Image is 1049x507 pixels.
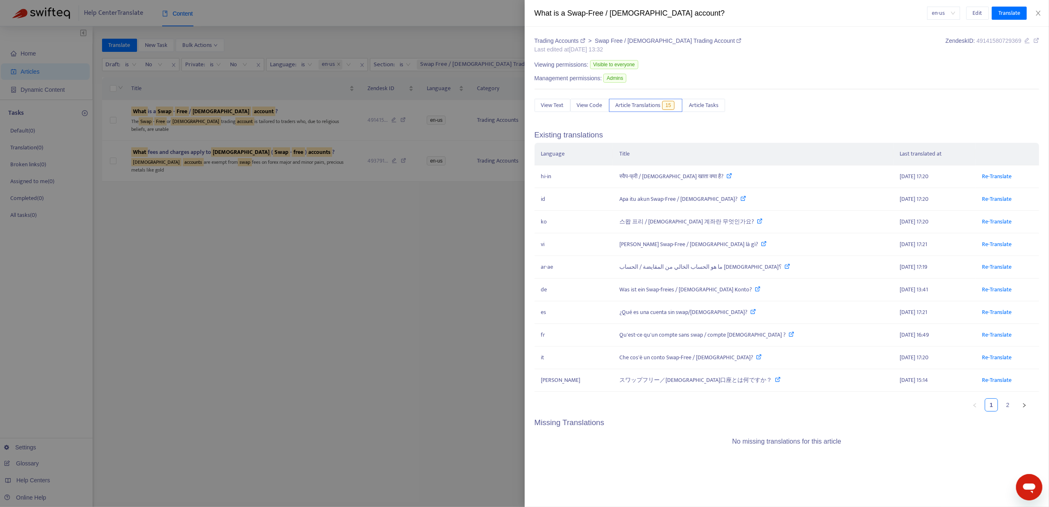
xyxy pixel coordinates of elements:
[982,307,1012,317] a: Re-Translate
[998,9,1020,18] span: Translate
[893,143,976,165] th: Last translated at
[535,347,613,369] td: it
[619,240,886,249] div: [PERSON_NAME] Swap-Free / [DEMOGRAPHIC_DATA] là gì?
[609,99,683,112] button: Article Translations15
[613,143,893,165] th: Title
[893,279,976,301] td: [DATE] 13:41
[1035,10,1042,16] span: close
[966,7,989,20] button: Edit
[619,330,886,340] div: Qu'est-ce qu'un compte sans swap / compte [DEMOGRAPHIC_DATA] ?
[982,330,1012,340] a: Re-Translate
[535,74,602,83] span: Management permissions:
[982,375,1012,385] a: Re-Translate
[619,195,886,204] div: Apa itu akun Swap-Free / [DEMOGRAPHIC_DATA]?
[535,211,613,233] td: ko
[732,437,841,447] div: No missing translations for this article
[893,347,976,369] td: [DATE] 17:20
[662,101,674,110] span: 15
[570,99,609,112] button: View Code
[1022,403,1027,408] span: right
[1002,399,1014,411] a: 2
[968,398,982,412] li: Previous Page
[535,45,742,54] div: Last edited at [DATE] 13:32
[541,101,564,110] span: View Text
[968,398,982,412] button: left
[1016,474,1042,500] iframe: Button to launch messaging window
[982,285,1012,294] a: Re-Translate
[535,99,570,112] button: View Text
[590,60,638,69] span: Visible to everyone
[982,353,1012,362] a: Re-Translate
[603,74,626,83] span: Admins
[1033,9,1044,17] button: Close
[1018,398,1031,412] button: right
[893,233,976,256] td: [DATE] 17:21
[689,101,719,110] span: Article Tasks
[535,324,613,347] td: fr
[535,60,588,69] span: Viewing permissions:
[682,99,725,112] button: Article Tasks
[535,369,613,392] td: [PERSON_NAME]
[946,37,1039,54] div: Zendesk ID:
[972,403,977,408] span: left
[893,301,976,324] td: [DATE] 17:21
[893,165,976,188] td: [DATE] 17:20
[982,262,1012,272] a: Re-Translate
[535,233,613,256] td: vi
[982,172,1012,181] a: Re-Translate
[595,37,742,44] a: Swap Free / [DEMOGRAPHIC_DATA] Trading Account
[982,217,1012,226] a: Re-Translate
[619,263,886,272] div: ما هو الحساب الخالي من المقايضة / الحساب [DEMOGRAPHIC_DATA]؟
[893,256,976,279] td: [DATE] 17:19
[577,101,602,110] span: View Code
[893,188,976,211] td: [DATE] 17:20
[992,7,1027,20] button: Translate
[535,37,587,44] a: Trading Accounts
[982,194,1012,204] a: Re-Translate
[616,101,661,110] span: Article Translations
[535,301,613,324] td: es
[619,172,886,181] div: स्वैप-फ्री / [DEMOGRAPHIC_DATA] खाता क्या है?
[535,188,613,211] td: id
[893,211,976,233] td: [DATE] 17:20
[985,399,998,411] a: 1
[535,8,927,19] div: What is a Swap-Free / [DEMOGRAPHIC_DATA] account?
[932,7,955,19] span: en-us
[619,376,886,385] div: スワップフリー／[DEMOGRAPHIC_DATA]口座とは何ですか？
[973,9,982,18] span: Edit
[977,37,1021,44] span: 49141580729369
[619,285,886,294] div: Was ist ein Swap-freies / [DEMOGRAPHIC_DATA] Konto?
[982,240,1012,249] a: Re-Translate
[535,130,1040,140] h5: Existing translations
[535,256,613,279] td: ar-ae
[893,369,976,392] td: [DATE] 15:14
[619,353,886,362] div: Che cos'è un conto Swap-Free / [DEMOGRAPHIC_DATA]?
[535,143,613,165] th: Language
[985,398,998,412] li: 1
[1001,398,1014,412] li: 2
[619,308,886,317] div: ¿Qué es una cuenta sin swap/[DEMOGRAPHIC_DATA]?
[535,37,742,45] div: >
[893,324,976,347] td: [DATE] 16:49
[535,165,613,188] td: hi-in
[535,279,613,301] td: de
[619,217,886,226] div: 스왑 프리 / [DEMOGRAPHIC_DATA] 계좌란 무엇인가요?
[1018,398,1031,412] li: Next Page
[535,418,1040,428] h5: Missing Translations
